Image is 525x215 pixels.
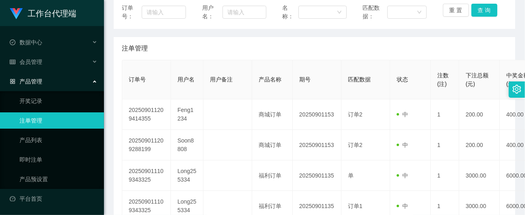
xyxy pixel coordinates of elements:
[122,99,171,130] td: 202509011209414355
[293,99,341,130] td: 20250901153
[397,172,408,179] span: 中
[10,10,76,16] a: 工作台代理端
[10,8,23,20] img: logo.9652507e.png
[466,72,488,87] span: 下注总额(元)
[299,76,311,83] span: 期号
[10,79,15,84] i: 图标: appstore-o
[348,172,354,179] span: 单
[210,76,233,83] span: 用户备注
[252,99,293,130] td: 商城订单
[19,132,97,148] a: 产品列表
[259,76,281,83] span: 产品名称
[397,203,408,209] span: 中
[10,39,42,46] span: 数据中心
[252,130,293,160] td: 商城订单
[417,10,422,15] i: 图标: down
[459,160,500,191] td: 3000.00
[10,59,15,65] i: 图标: table
[431,130,459,160] td: 1
[293,130,341,160] td: 20250901153
[437,72,449,87] span: 注数(注)
[223,6,266,19] input: 请输入
[363,4,387,21] span: 匹配数据：
[10,78,42,85] span: 产品管理
[171,160,203,191] td: Long255334
[129,76,146,83] span: 订单号
[202,4,223,21] span: 用户名：
[348,76,371,83] span: 匹配数据
[10,191,97,207] a: 图标: dashboard平台首页
[122,130,171,160] td: 202509011209288199
[397,142,408,148] span: 中
[171,99,203,130] td: Feng1234
[122,4,142,21] span: 订单号：
[177,76,194,83] span: 用户名
[171,130,203,160] td: Soon8808
[443,4,469,17] button: 重 置
[122,160,171,191] td: 202509011109343325
[397,76,408,83] span: 状态
[293,160,341,191] td: 20250901135
[431,99,459,130] td: 1
[19,171,97,187] a: 产品预设置
[348,203,363,209] span: 订单1
[10,59,42,65] span: 会员管理
[28,0,76,26] h1: 工作台代理端
[19,112,97,129] a: 注单管理
[397,111,408,118] span: 中
[337,10,342,15] i: 图标: down
[19,93,97,109] a: 开奖记录
[282,4,298,21] span: 名称：
[459,99,500,130] td: 200.00
[431,160,459,191] td: 1
[252,160,293,191] td: 福利订单
[122,44,148,53] span: 注单管理
[471,4,497,17] button: 查 询
[10,39,15,45] i: 图标: check-circle-o
[142,6,186,19] input: 请输入
[348,142,363,148] span: 订单2
[19,151,97,168] a: 即时注单
[348,111,363,118] span: 订单2
[459,130,500,160] td: 200.00
[512,85,521,94] i: 图标: setting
